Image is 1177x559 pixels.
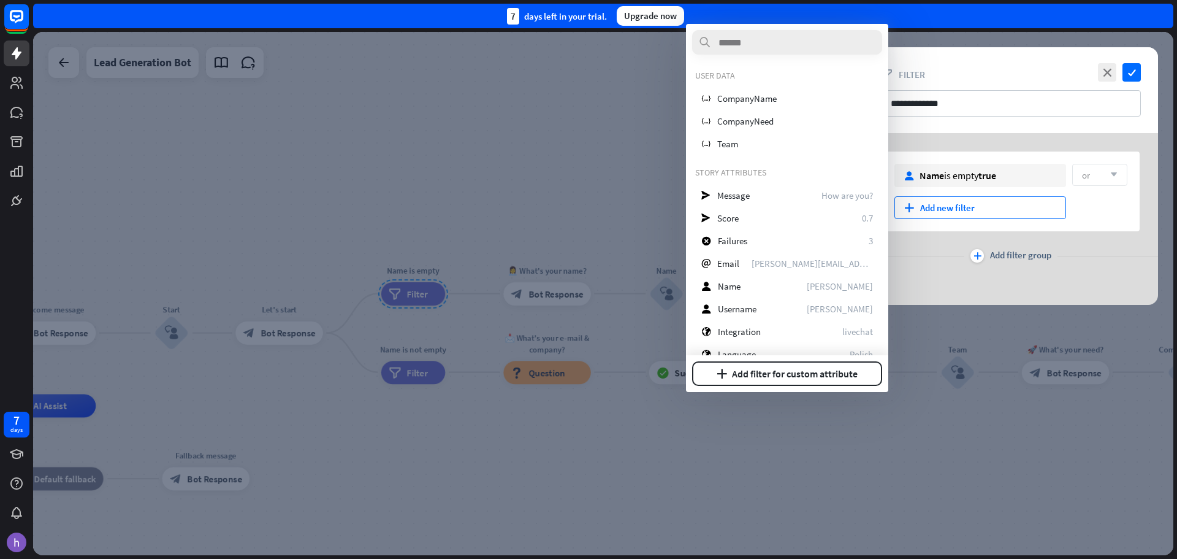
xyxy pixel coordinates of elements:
span: 3 [869,235,873,247]
span: Failures [718,235,747,247]
i: globe [701,350,711,359]
i: globe [701,327,711,336]
span: 0.7 [862,212,873,224]
i: plus [904,203,914,212]
span: Peter Crauch [807,303,873,315]
span: or [1082,169,1090,181]
span: Team [717,138,738,150]
i: plus [973,252,981,260]
i: check [1122,63,1141,82]
div: is empty [920,169,996,182]
i: variable [701,139,710,148]
span: Email [717,258,739,269]
i: send [701,191,710,200]
div: days left in your trial. [507,8,607,25]
i: block_failure [701,236,711,245]
span: Name [920,169,944,182]
a: 7 days [4,412,29,438]
span: Filter [899,69,925,80]
div: 7 [13,415,20,426]
i: variable [701,117,710,126]
i: arrow_down [1104,171,1118,179]
span: Add filter group [990,249,1051,263]
i: user [701,282,711,291]
span: true [978,169,996,182]
i: email [701,259,710,268]
span: CompanyNeed [717,115,774,127]
div: days [10,426,23,434]
div: 7 [507,8,519,25]
div: STORY ATTRIBUTES [695,167,879,178]
i: variable [701,94,710,103]
i: send [701,214,710,223]
span: peter@crauch.com [752,258,873,269]
button: plusAdd filter for custom attribute [692,361,882,386]
span: Score [717,212,739,224]
span: Integration [718,326,761,337]
i: close [1098,63,1116,82]
span: Message [717,190,750,201]
span: CompanyName [717,93,777,104]
span: Username [718,303,756,315]
i: user [904,171,914,180]
span: livechat [842,326,873,337]
span: Name [718,280,741,292]
button: Open LiveChat chat widget [10,5,47,42]
div: Upgrade now [617,6,684,26]
span: How are you? [821,190,873,201]
i: plus [717,369,727,379]
span: Peter Crauch [807,280,873,292]
div: USER DATA [695,70,879,81]
div: Add new filter [894,196,1066,219]
i: user [701,304,711,314]
span: Language [718,349,756,360]
span: Polish [850,349,873,360]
